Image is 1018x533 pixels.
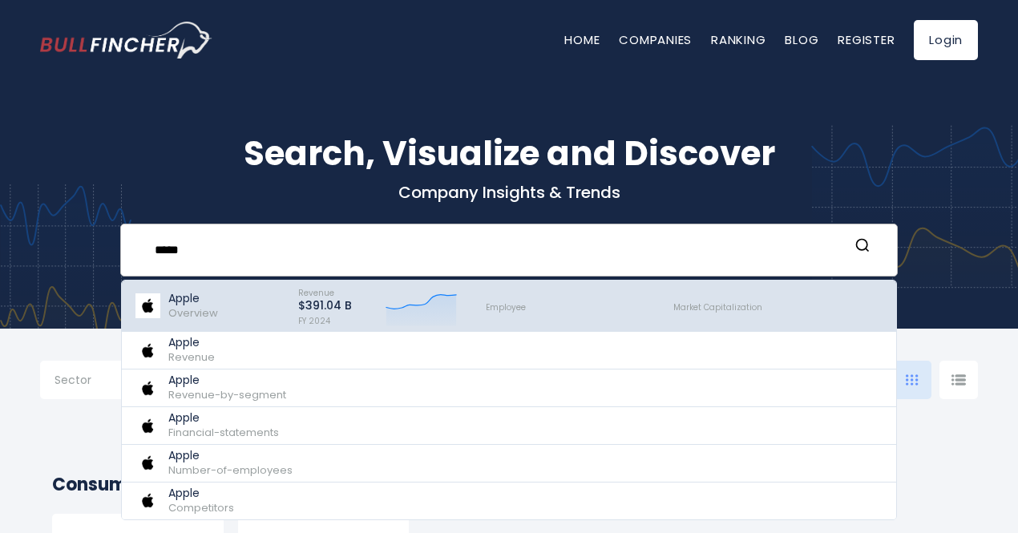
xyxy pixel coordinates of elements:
span: Revenue-by-segment [168,387,286,402]
a: Ranking [711,31,766,48]
span: Number-of-employees [168,462,293,478]
button: Search [852,236,873,257]
a: Apple Number-of-employees [122,445,896,483]
p: Apple [168,374,286,387]
span: Overview [168,305,218,321]
input: Selection [55,367,157,396]
span: Employee [486,301,526,313]
span: FY 2024 [298,315,330,327]
p: Apple [168,449,293,462]
p: Apple [168,336,215,349]
p: Company Insights & Trends [40,182,978,203]
a: Companies [619,31,692,48]
p: Apple [168,487,234,500]
a: Login [914,20,978,60]
a: Apple Revenue-by-segment [122,369,896,407]
a: Blog [785,31,818,48]
img: icon-comp-list-view.svg [951,374,966,386]
p: Apple [168,411,279,425]
span: Market Capitalization [673,301,762,313]
span: Revenue [168,349,215,365]
a: Home [564,31,600,48]
a: Apple Financial-statements [122,407,896,445]
a: Apple Overview Revenue $391.04 B FY 2024 Employee Market Capitalization [122,281,896,332]
a: Register [838,31,895,48]
span: Competitors [168,500,234,515]
a: Apple Competitors [122,483,896,519]
h1: Search, Visualize and Discover [40,128,978,179]
span: Revenue [298,287,334,299]
a: Go to homepage [40,22,212,59]
span: Sector [55,373,91,387]
p: $391.04 B [298,299,352,313]
img: icon-comp-grid.svg [906,374,919,386]
img: bullfincher logo [40,22,212,59]
p: Apple [168,292,218,305]
span: Financial-statements [168,425,279,440]
h2: Consumer Electronics [52,471,966,498]
a: Apple Revenue [122,332,896,369]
